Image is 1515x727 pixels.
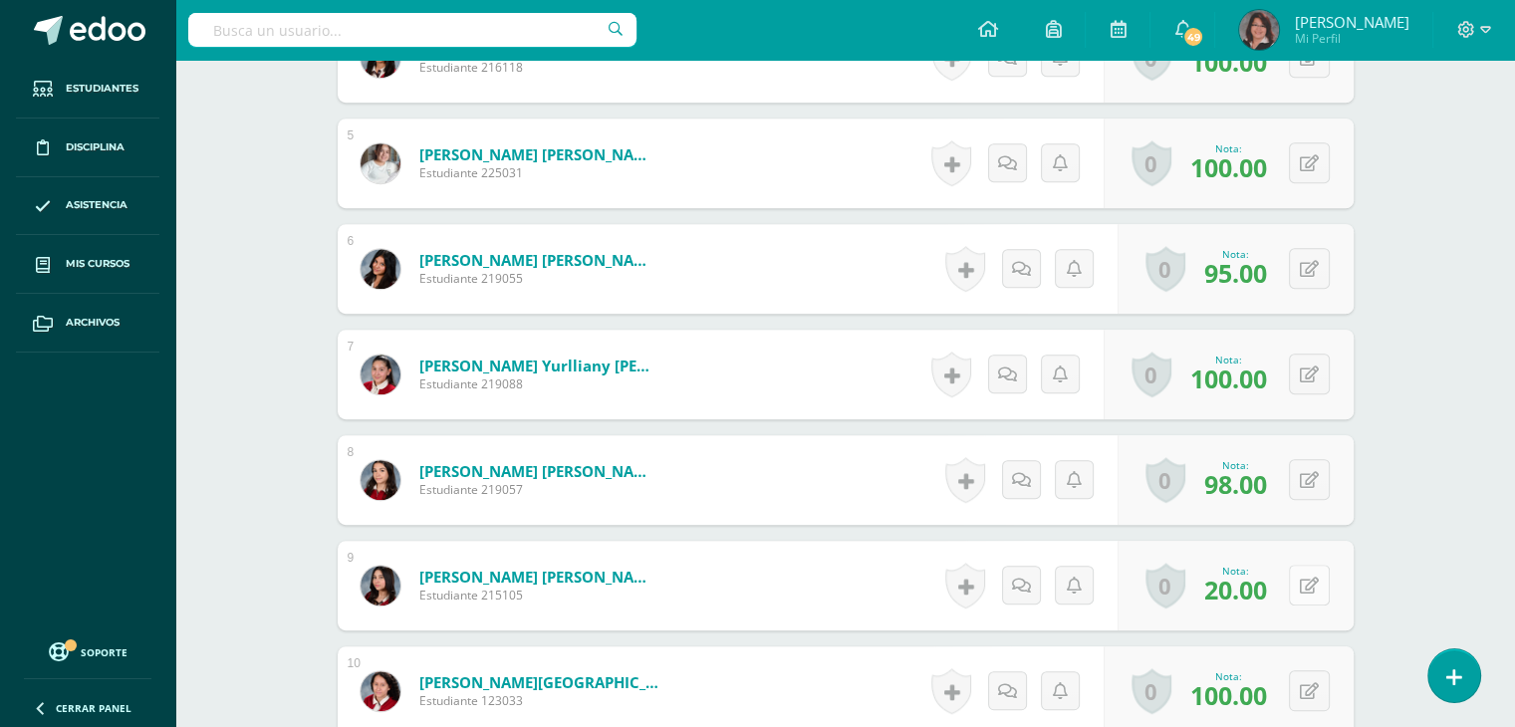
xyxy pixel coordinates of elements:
[1190,669,1267,683] div: Nota:
[16,177,159,236] a: Asistencia
[419,144,658,164] a: [PERSON_NAME] [PERSON_NAME]
[56,701,131,715] span: Cerrar panel
[1190,362,1267,395] span: 100.00
[1294,12,1408,32] span: [PERSON_NAME]
[66,139,125,155] span: Disciplina
[1204,256,1267,290] span: 95.00
[1190,141,1267,155] div: Nota:
[361,460,400,500] img: ba30cfeb4010286aa64125c1f3aea791.png
[419,692,658,709] span: Estudiante 123033
[188,13,636,47] input: Busca un usuario...
[419,375,658,392] span: Estudiante 219088
[419,270,658,287] span: Estudiante 219055
[1204,573,1267,606] span: 20.00
[66,197,127,213] span: Asistencia
[81,645,127,659] span: Soporte
[361,355,400,394] img: 82d928226314340f2b0fa5c8a5a0e206.png
[1145,563,1185,608] a: 0
[1204,467,1267,501] span: 98.00
[1145,457,1185,503] a: 0
[1204,564,1267,578] div: Nota:
[1190,150,1267,184] span: 100.00
[1132,140,1171,186] a: 0
[16,294,159,353] a: Archivos
[419,672,658,692] a: [PERSON_NAME][GEOGRAPHIC_DATA]
[66,81,138,97] span: Estudiantes
[1145,246,1185,292] a: 0
[16,60,159,119] a: Estudiantes
[66,256,129,272] span: Mis cursos
[1204,458,1267,472] div: Nota:
[419,164,658,181] span: Estudiante 225031
[419,250,658,270] a: [PERSON_NAME] [PERSON_NAME]
[1239,10,1279,50] img: a4bb9d359e5d5e4554d6bc0912f995f6.png
[1132,668,1171,714] a: 0
[16,235,159,294] a: Mis cursos
[361,143,400,183] img: f4b58b100f07e9c2211516258b6eacf8.png
[419,356,658,375] a: [PERSON_NAME] Yurlliany [PERSON_NAME]
[361,671,400,711] img: b96ada4936d926a07c625e91ca24a3ce.png
[1190,45,1267,79] span: 100.00
[1294,30,1408,47] span: Mi Perfil
[419,461,658,481] a: [PERSON_NAME] [PERSON_NAME]
[24,637,151,664] a: Soporte
[419,587,658,604] span: Estudiante 215105
[361,249,400,289] img: f27dd50337fbb2343e896441bf18aa25.png
[1132,352,1171,397] a: 0
[419,567,658,587] a: [PERSON_NAME] [PERSON_NAME]
[1182,26,1204,48] span: 49
[66,315,120,331] span: Archivos
[1204,247,1267,261] div: Nota:
[16,119,159,177] a: Disciplina
[1190,353,1267,366] div: Nota:
[419,481,658,498] span: Estudiante 219057
[361,566,400,606] img: 6aa137120d09364a72dd3a4ff9350a09.png
[419,59,658,76] span: Estudiante 216118
[1190,678,1267,712] span: 100.00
